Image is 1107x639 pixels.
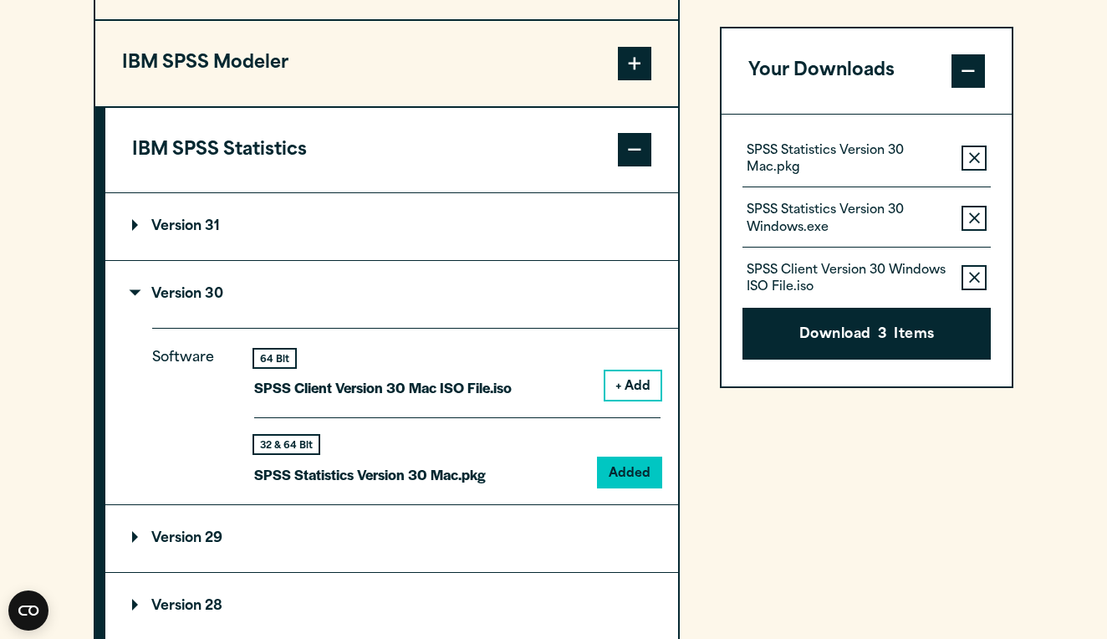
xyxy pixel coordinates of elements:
button: + Add [605,371,661,400]
p: Version 28 [132,600,222,613]
div: 64 Bit [254,350,295,367]
p: SPSS Client Version 30 Windows ISO File.iso [747,263,948,296]
p: Version 31 [132,220,220,233]
div: Your Downloads [722,114,1012,386]
p: Version 29 [132,532,222,545]
p: SPSS Statistics Version 30 Mac.pkg [747,143,948,176]
summary: Version 31 [105,193,678,260]
button: Added [599,458,661,487]
button: IBM SPSS Statistics [105,108,678,193]
button: Your Downloads [722,28,1012,114]
p: Software [152,346,227,473]
p: SPSS Client Version 30 Mac ISO File.iso [254,376,512,400]
summary: Version 30 [105,261,678,328]
button: IBM SPSS Modeler [95,21,678,106]
button: Download3Items [742,309,991,360]
button: Open CMP widget [8,590,48,631]
p: Version 30 [132,288,223,301]
p: SPSS Statistics Version 30 Windows.exe [747,203,948,237]
summary: Version 29 [105,505,678,572]
div: 32 & 64 Bit [254,436,319,453]
p: SPSS Statistics Version 30 Mac.pkg [254,463,486,487]
span: 3 [878,325,887,347]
